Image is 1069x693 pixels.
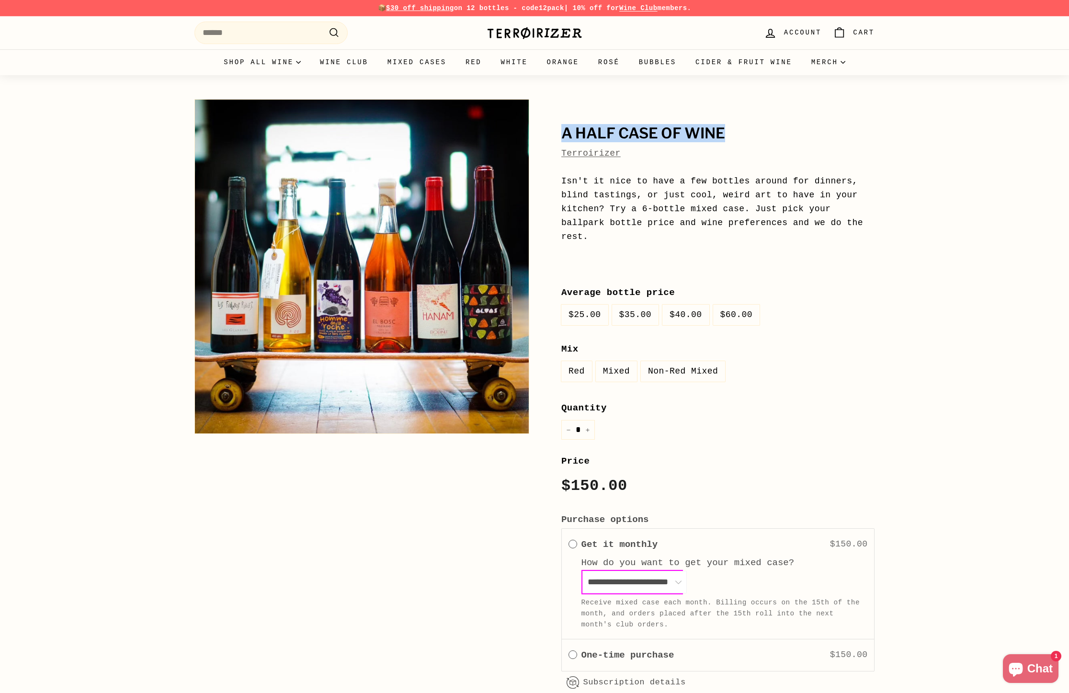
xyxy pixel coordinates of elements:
[561,361,592,382] label: Red
[194,3,875,13] p: 📦 on 12 bottles - code | 10% off for members.
[561,420,595,440] input: quantity
[802,49,855,75] summary: Merch
[539,4,564,12] strong: 12pack
[378,49,456,75] a: Mixed Cases
[561,174,875,271] p: Isn't it nice to have a few bottles around for dinners, blind tastings, or just cool, weird art t...
[612,305,659,325] label: $35.00
[561,420,576,440] button: Reduce item quantity by one
[386,4,454,12] span: $30 off shipping
[310,49,378,75] a: Wine Club
[830,539,868,549] span: $150.00
[561,305,608,325] label: $25.00
[569,537,577,551] div: Get it monthly
[561,285,875,300] label: Average bottle price
[581,557,795,568] label: How do you want to get your mixed case?
[491,49,537,75] a: White
[561,512,875,527] label: Purchase options
[1000,654,1061,685] inbox-online-store-chat: Shopify online store chat
[596,361,637,382] label: Mixed
[758,19,827,47] a: Account
[581,648,674,662] label: One-time purchase
[581,537,658,552] label: Get it monthly
[561,401,875,415] label: Quantity
[827,19,880,47] a: Cart
[214,49,310,75] summary: Shop all wine
[581,597,868,630] div: Receive mixed case each month. Billing occurs on the 15th of the month, and orders placed after t...
[662,305,709,325] label: $40.00
[583,678,686,687] a: Subscription details
[562,639,874,671] div: One timeOne-time purchase$150.00
[175,49,894,75] div: Primary
[561,125,875,142] h1: A Half Case of Wine
[853,27,875,38] span: Cart
[629,49,686,75] a: Bubbles
[561,477,627,495] span: $150.00
[537,49,589,75] a: Orange
[456,49,491,75] a: Red
[561,342,875,356] label: Mix
[830,650,868,659] span: $150.00
[561,148,621,158] a: Terroirizer
[619,4,658,12] a: Wine Club
[589,49,629,75] a: Rosé
[580,420,595,440] button: Increase item quantity by one
[582,571,687,593] select: Interval select
[569,648,577,662] div: One time
[561,454,875,468] label: Price
[784,27,821,38] span: Account
[686,49,802,75] a: Cider & Fruit Wine
[713,305,760,325] label: $60.00
[641,361,725,382] label: Non-Red Mixed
